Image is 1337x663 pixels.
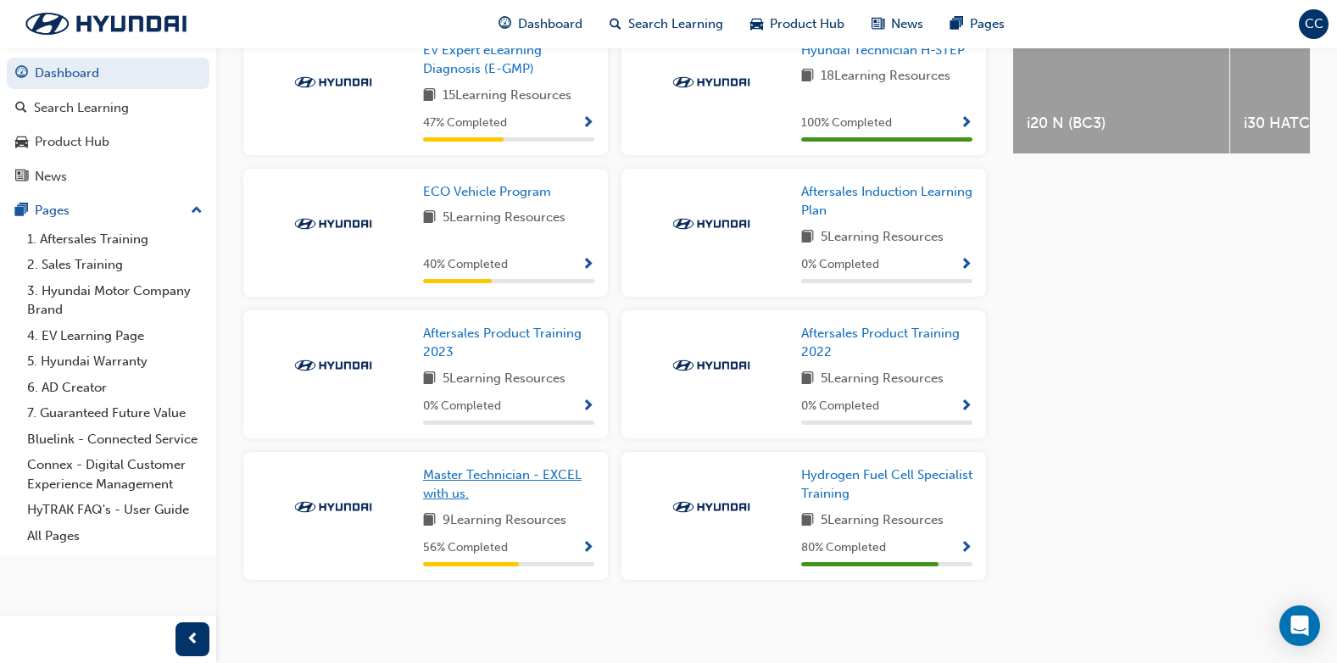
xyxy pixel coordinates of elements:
[20,497,209,523] a: HyTRAK FAQ's - User Guide
[801,510,814,532] span: book-icon
[801,465,972,504] a: Hydrogen Fuel Cell Specialist Training
[7,126,209,158] a: Product Hub
[891,14,923,34] span: News
[20,348,209,375] a: 5. Hyundai Warranty
[15,101,27,116] span: search-icon
[34,98,129,118] div: Search Learning
[15,170,28,185] span: news-icon
[423,86,436,107] span: book-icon
[801,182,972,220] a: Aftersales Induction Learning Plan
[950,14,963,35] span: pages-icon
[423,114,507,133] span: 47 % Completed
[960,399,972,415] span: Show Progress
[423,255,508,275] span: 40 % Completed
[20,426,209,453] a: Bluelink - Connected Service
[7,195,209,226] button: Pages
[750,14,763,35] span: car-icon
[801,255,879,275] span: 0 % Completed
[1027,114,1216,133] span: i20 N (BC3)
[7,58,209,89] a: Dashboard
[15,135,28,150] span: car-icon
[582,254,594,276] button: Show Progress
[582,399,594,415] span: Show Progress
[20,375,209,401] a: 6. AD Creator
[960,116,972,131] span: Show Progress
[970,14,1005,34] span: Pages
[960,538,972,559] button: Show Progress
[596,7,737,42] a: search-iconSearch Learning
[582,538,594,559] button: Show Progress
[770,14,844,34] span: Product Hub
[287,215,380,232] img: Trak
[485,7,596,42] a: guage-iconDashboard
[801,114,892,133] span: 100 % Completed
[20,278,209,323] a: 3. Hyundai Motor Company Brand
[821,227,944,248] span: 5 Learning Resources
[423,182,558,202] a: ECO Vehicle Program
[665,499,758,515] img: Trak
[1279,605,1320,646] div: Open Intercom Messenger
[821,510,944,532] span: 5 Learning Resources
[443,510,566,532] span: 9 Learning Resources
[443,208,565,229] span: 5 Learning Resources
[801,66,814,87] span: book-icon
[665,215,758,232] img: Trak
[20,252,209,278] a: 2. Sales Training
[187,629,199,650] span: prev-icon
[423,369,436,390] span: book-icon
[287,74,380,91] img: Trak
[665,74,758,91] img: Trak
[960,254,972,276] button: Show Progress
[20,452,209,497] a: Connex - Digital Customer Experience Management
[582,116,594,131] span: Show Progress
[858,7,937,42] a: news-iconNews
[801,397,879,416] span: 0 % Completed
[801,42,965,58] span: Hyundai Technician H-STEP
[821,369,944,390] span: 5 Learning Resources
[423,208,436,229] span: book-icon
[582,113,594,134] button: Show Progress
[20,400,209,426] a: 7. Guaranteed Future Value
[499,14,511,35] span: guage-icon
[872,14,884,35] span: news-icon
[801,326,960,360] span: Aftersales Product Training 2022
[423,184,551,199] span: ECO Vehicle Program
[423,397,501,416] span: 0 % Completed
[937,7,1018,42] a: pages-iconPages
[582,258,594,273] span: Show Progress
[20,523,209,549] a: All Pages
[960,113,972,134] button: Show Progress
[7,92,209,124] a: Search Learning
[287,499,380,515] img: Trak
[423,41,594,79] a: EV Expert eLearning Diagnosis (E-GMP)
[801,227,814,248] span: book-icon
[423,510,436,532] span: book-icon
[960,258,972,273] span: Show Progress
[8,6,203,42] img: Trak
[582,396,594,417] button: Show Progress
[191,200,203,222] span: up-icon
[20,226,209,253] a: 1. Aftersales Training
[15,203,28,219] span: pages-icon
[801,538,886,558] span: 80 % Completed
[737,7,858,42] a: car-iconProduct Hub
[665,357,758,374] img: Trak
[15,66,28,81] span: guage-icon
[443,369,565,390] span: 5 Learning Resources
[423,467,582,502] span: Master Technician - EXCEL with us.
[610,14,621,35] span: search-icon
[423,538,508,558] span: 56 % Completed
[423,326,582,360] span: Aftersales Product Training 2023
[801,369,814,390] span: book-icon
[7,161,209,192] a: News
[518,14,582,34] span: Dashboard
[35,167,67,187] div: News
[628,14,723,34] span: Search Learning
[443,86,571,107] span: 15 Learning Resources
[423,324,594,362] a: Aftersales Product Training 2023
[801,324,972,362] a: Aftersales Product Training 2022
[960,396,972,417] button: Show Progress
[801,467,972,502] span: Hydrogen Fuel Cell Specialist Training
[7,54,209,195] button: DashboardSearch LearningProduct HubNews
